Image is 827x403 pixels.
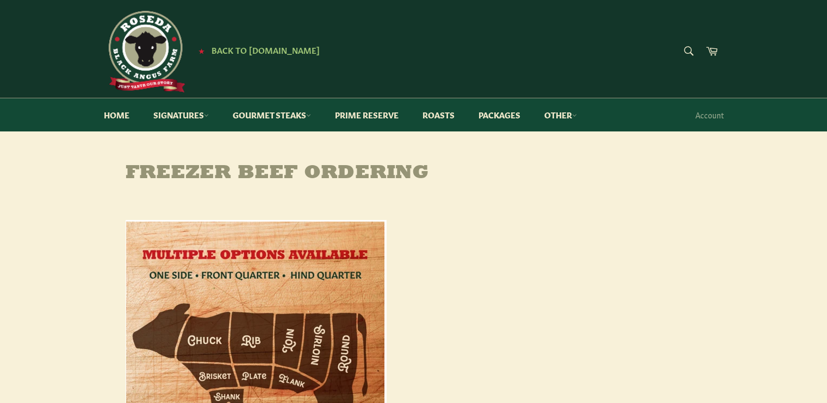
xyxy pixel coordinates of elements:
[198,46,204,55] span: ★
[690,99,729,131] a: Account
[104,163,724,185] h1: Freezer Beef Ordering
[324,98,409,131] a: Prime Reserve
[412,98,465,131] a: Roasts
[533,98,588,131] a: Other
[212,44,320,55] span: Back to [DOMAIN_NAME]
[104,11,185,92] img: Roseda Beef
[222,98,322,131] a: Gourmet Steaks
[193,46,320,55] a: ★ Back to [DOMAIN_NAME]
[142,98,220,131] a: Signatures
[468,98,531,131] a: Packages
[93,98,140,131] a: Home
